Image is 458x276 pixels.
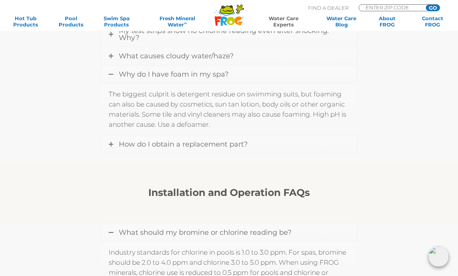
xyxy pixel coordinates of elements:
span: Why do I have foam in my spa? [119,70,229,79]
span: What causes cloudy water/haze? [119,52,234,60]
a: Swim SpaProducts [99,15,134,28]
a: Hot TubProducts [8,15,43,28]
span: How do I obtain a replacement part? [119,140,248,148]
a: What causes cloudy water/haze? [101,47,357,65]
a: AboutFROG [370,15,405,28]
a: Why do I have foam in my spa? [101,65,357,83]
a: Water CareExperts [253,15,314,28]
a: My test strips show no chlorine reading even after shocking. Why? [101,22,357,47]
p: The biggest culprit is detergent residue on swimming suits, but foaming can also be caused by cos... [109,89,349,129]
input: Zip Code Form [365,5,417,10]
h1: Installation and Operation FAQs [31,187,427,198]
a: Fresh MineralWater∞ [144,15,210,28]
a: Water CareBlog [324,15,359,28]
p: Find A Dealer [308,4,349,11]
input: GO [426,5,440,11]
a: PoolProducts [53,15,88,28]
sup: ∞ [184,21,187,25]
span: What should my bromine or chlorine reading be? [119,228,291,237]
img: openIcon [429,246,449,267]
a: ContactFROG [415,15,450,28]
span: My test strips show no chlorine reading even after shocking. Why? [119,26,329,42]
a: What should my bromine or chlorine reading be? [101,224,357,241]
a: How do I obtain a replacement part? [101,135,357,153]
